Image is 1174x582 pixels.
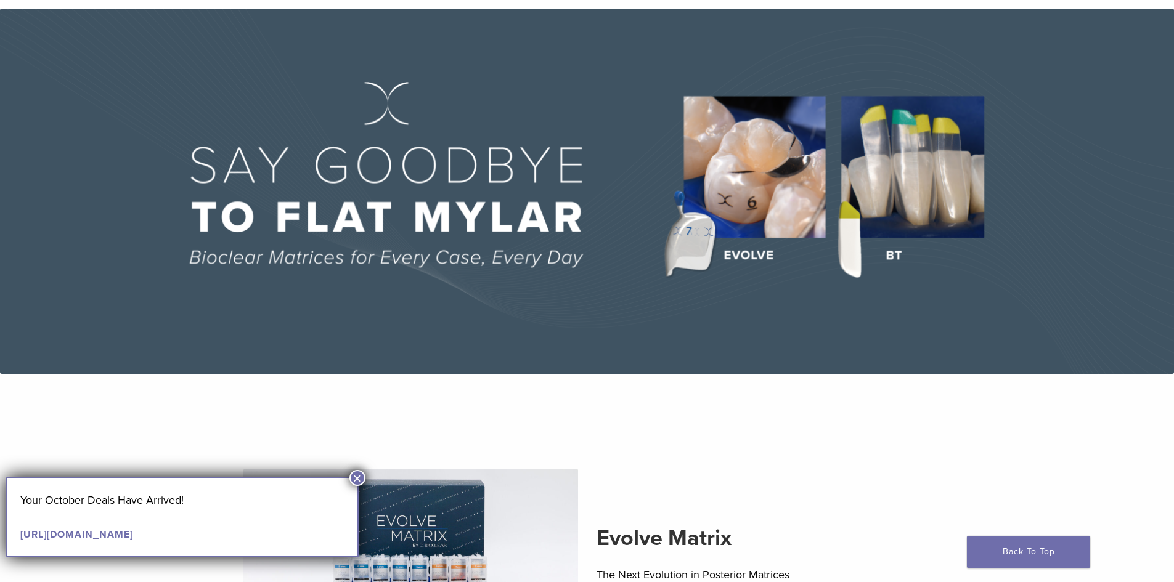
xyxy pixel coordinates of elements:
a: [URL][DOMAIN_NAME] [20,528,133,541]
p: Your October Deals Have Arrived! [20,491,344,509]
button: Close [349,470,365,486]
a: Back To Top [967,536,1090,568]
h2: Evolve Matrix [597,523,931,553]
